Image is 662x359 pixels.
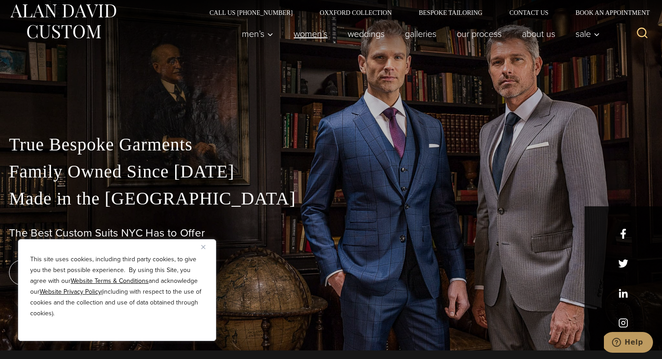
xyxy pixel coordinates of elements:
p: This site uses cookies, including third party cookies, to give you the best possible experience. ... [30,254,204,319]
button: Men’s sub menu toggle [232,25,284,43]
a: Contact Us [496,9,562,16]
button: Close [201,241,212,252]
a: book an appointment [9,260,135,285]
a: About Us [512,25,566,43]
h1: The Best Custom Suits NYC Has to Offer [9,227,653,240]
a: Our Process [447,25,512,43]
a: Book an Appointment [562,9,653,16]
a: Galleries [395,25,447,43]
button: View Search Form [631,23,653,45]
img: Close [201,245,205,249]
a: Women’s [284,25,338,43]
p: True Bespoke Garments Family Owned Since [DATE] Made in the [GEOGRAPHIC_DATA] [9,131,653,212]
a: weddings [338,25,395,43]
a: Call Us [PHONE_NUMBER] [196,9,306,16]
nav: Primary Navigation [232,25,605,43]
a: Bespoke Tailoring [405,9,496,16]
iframe: Opens a widget where you can chat to one of our agents [604,332,653,354]
a: Website Terms & Conditions [71,276,149,286]
img: Alan David Custom [9,1,117,41]
button: Sale sub menu toggle [566,25,605,43]
nav: Secondary Navigation [196,9,653,16]
a: Oxxford Collection [306,9,405,16]
a: Website Privacy Policy [40,287,101,296]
